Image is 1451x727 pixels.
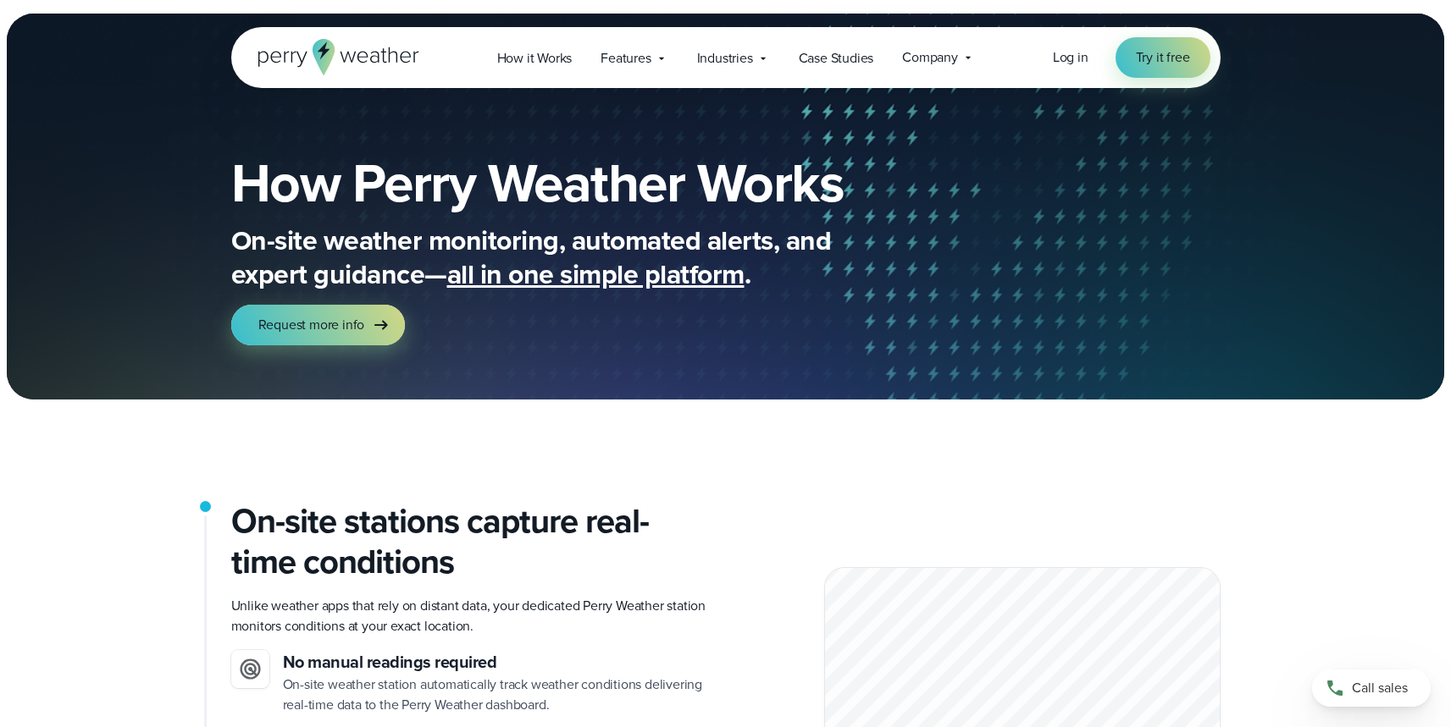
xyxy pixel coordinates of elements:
[447,254,745,295] span: all in one simple platform
[799,48,874,69] span: Case Studies
[231,305,406,345] a: Request more info
[1053,47,1088,67] span: Log in
[697,48,753,69] span: Industries
[231,223,909,291] p: On-site weather monitoring, automated alerts, and expert guidance— .
[601,48,651,69] span: Features
[902,47,958,68] span: Company
[283,675,712,715] p: On-site weather station automatically track weather conditions delivering real-time data to the P...
[784,41,889,75] a: Case Studies
[1136,47,1190,68] span: Try it free
[258,315,365,335] span: Request more info
[1053,47,1088,68] a: Log in
[1312,669,1431,707] a: Call sales
[231,501,712,582] h2: On-site stations capture real-time conditions
[483,41,587,75] a: How it Works
[1116,37,1210,78] a: Try it free
[231,596,712,636] p: Unlike weather apps that rely on distant data, your dedicated Perry Weather station monitors cond...
[283,650,712,675] h3: No manual readings required
[1352,678,1408,698] span: Call sales
[497,48,573,69] span: How it Works
[231,156,966,210] h1: How Perry Weather Works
